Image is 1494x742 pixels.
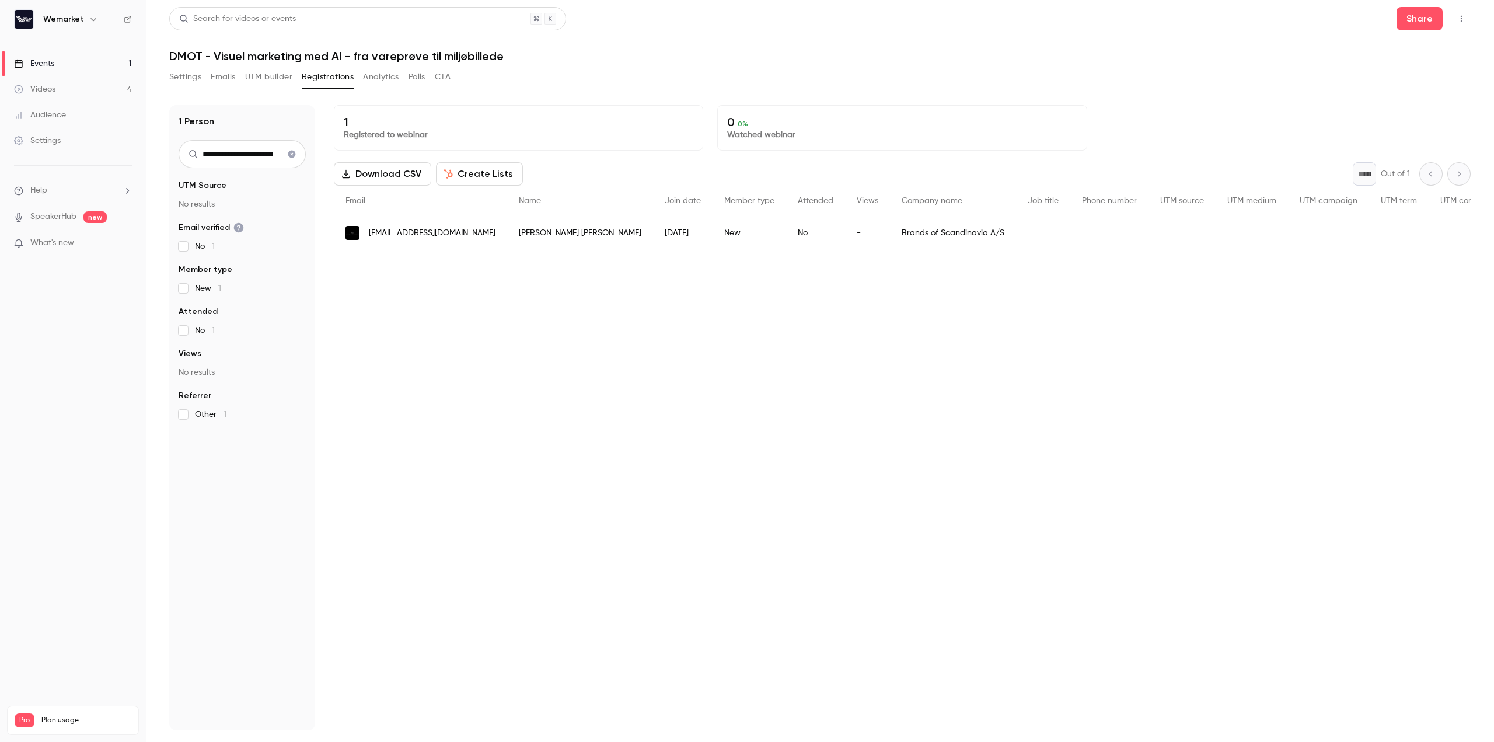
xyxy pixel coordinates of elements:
[727,115,1077,129] p: 0
[519,197,541,205] span: Name
[436,162,523,186] button: Create Lists
[169,68,201,86] button: Settings
[179,114,214,128] h1: 1 Person
[179,198,306,210] p: No results
[224,410,226,419] span: 1
[1381,168,1410,180] p: Out of 1
[179,180,306,420] section: facet-groups
[41,716,131,725] span: Plan usage
[890,217,1016,249] div: Brands of Scandinavia A/S
[245,68,292,86] button: UTM builder
[83,211,107,223] span: new
[195,283,221,294] span: New
[118,238,132,249] iframe: Noticeable Trigger
[507,217,653,249] div: [PERSON_NAME] [PERSON_NAME]
[195,409,226,420] span: Other
[212,326,215,335] span: 1
[786,217,845,249] div: No
[179,222,244,234] span: Email verified
[1160,197,1204,205] span: UTM source
[798,197,833,205] span: Attended
[30,237,74,249] span: What's new
[14,135,61,147] div: Settings
[363,68,399,86] button: Analytics
[43,13,84,25] h6: Wemarket
[14,109,66,121] div: Audience
[345,226,359,240] img: brandsofscandinavia.com
[1381,197,1417,205] span: UTM term
[857,197,878,205] span: Views
[409,68,425,86] button: Polls
[30,211,76,223] a: SpeakerHub
[334,162,431,186] button: Download CSV
[727,129,1077,141] p: Watched webinar
[713,217,786,249] div: New
[665,197,701,205] span: Join date
[169,49,1471,63] h1: DMOT - Visuel marketing med AI - fra vareprøve til miljøbillede
[435,68,451,86] button: CTA
[14,83,55,95] div: Videos
[218,284,221,292] span: 1
[369,227,495,239] span: [EMAIL_ADDRESS][DOMAIN_NAME]
[14,58,54,69] div: Events
[845,217,890,249] div: -
[1227,197,1276,205] span: UTM medium
[179,180,226,191] span: UTM Source
[211,68,235,86] button: Emails
[15,10,33,29] img: Wemarket
[653,217,713,249] div: [DATE]
[738,120,748,128] span: 0 %
[179,390,211,402] span: Referrer
[195,325,215,336] span: No
[1300,197,1357,205] span: UTM campaign
[345,197,365,205] span: Email
[30,184,47,197] span: Help
[15,713,34,727] span: Pro
[1440,197,1488,205] span: UTM content
[195,241,215,252] span: No
[179,264,232,276] span: Member type
[179,367,306,378] p: No results
[212,242,215,250] span: 1
[1397,7,1443,30] button: Share
[14,184,132,197] li: help-dropdown-opener
[302,68,354,86] button: Registrations
[179,13,296,25] div: Search for videos or events
[344,115,693,129] p: 1
[1028,197,1059,205] span: Job title
[179,306,218,318] span: Attended
[282,145,301,163] button: Clear search
[344,129,693,141] p: Registered to webinar
[902,197,962,205] span: Company name
[724,197,774,205] span: Member type
[1082,197,1137,205] span: Phone number
[179,348,201,360] span: Views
